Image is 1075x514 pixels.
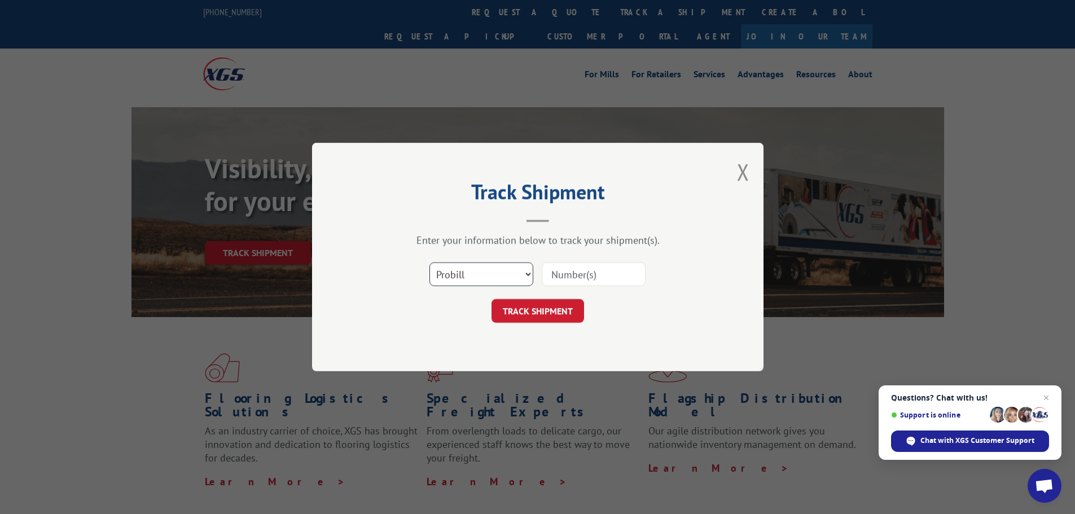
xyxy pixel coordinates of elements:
[1039,391,1053,405] span: Close chat
[891,430,1049,452] div: Chat with XGS Customer Support
[542,262,646,286] input: Number(s)
[737,157,749,187] button: Close modal
[891,411,986,419] span: Support is online
[1028,469,1061,503] div: Open chat
[492,299,584,323] button: TRACK SHIPMENT
[368,184,707,205] h2: Track Shipment
[368,234,707,247] div: Enter your information below to track your shipment(s).
[920,436,1034,446] span: Chat with XGS Customer Support
[891,393,1049,402] span: Questions? Chat with us!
